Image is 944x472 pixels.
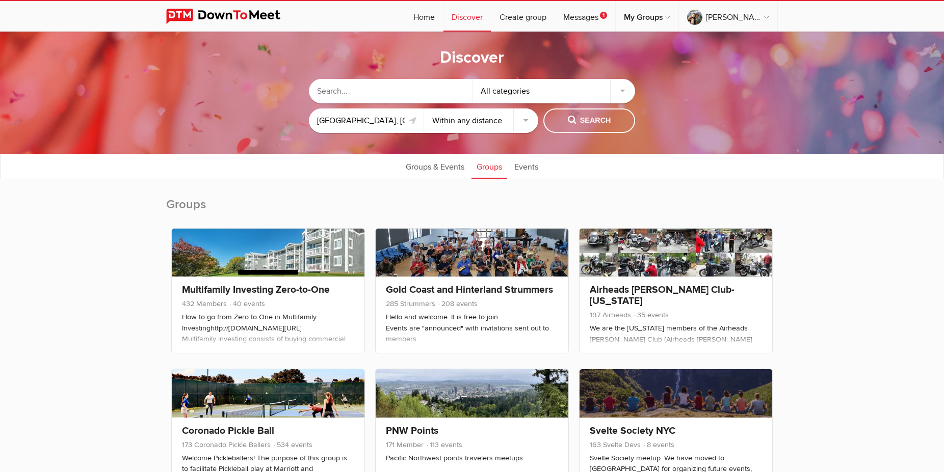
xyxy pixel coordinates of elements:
[568,115,611,126] span: Search
[405,1,443,32] a: Home
[386,453,558,464] div: Pacific Northwest points travelers meetups.
[437,299,478,308] span: 208 events
[309,79,472,103] input: Search...
[182,284,330,296] a: Multifamily Investing Zero-to-One
[229,299,265,308] span: 40 events
[590,440,641,449] span: 163 Svelte Devs
[182,425,274,437] a: Coronado Pickle Ball
[386,440,424,449] span: 171 Member
[509,153,543,179] a: Events
[273,440,312,449] span: 534 events
[471,153,507,179] a: Groups
[643,440,674,449] span: 8 events
[555,1,615,32] a: Messages1
[166,197,778,223] h2: Groups
[590,425,675,437] a: Svelte Society NYC
[166,9,296,24] img: DownToMeet
[426,440,462,449] span: 113 events
[386,299,435,308] span: 285 Strummers
[386,425,438,437] a: PNW Points
[679,1,777,32] a: [PERSON_NAME] HB
[401,153,469,179] a: Groups & Events
[633,311,669,319] span: 35 events
[386,284,553,296] a: Gold Coast and Hinterland Strummers
[182,440,271,449] span: 173 Coronado Pickle Ballers
[616,1,678,32] a: My Groups
[491,1,555,32] a: Create group
[590,284,735,307] a: Airheads [PERSON_NAME] Club-[US_STATE]
[590,311,631,319] span: 197 Airheads
[473,79,636,103] div: All categories
[182,299,227,308] span: 432 Members
[440,47,504,69] h1: Discover
[443,1,491,32] a: Discover
[309,108,424,133] input: Location or ZIP-Code
[543,108,635,133] button: Search
[600,12,607,19] span: 1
